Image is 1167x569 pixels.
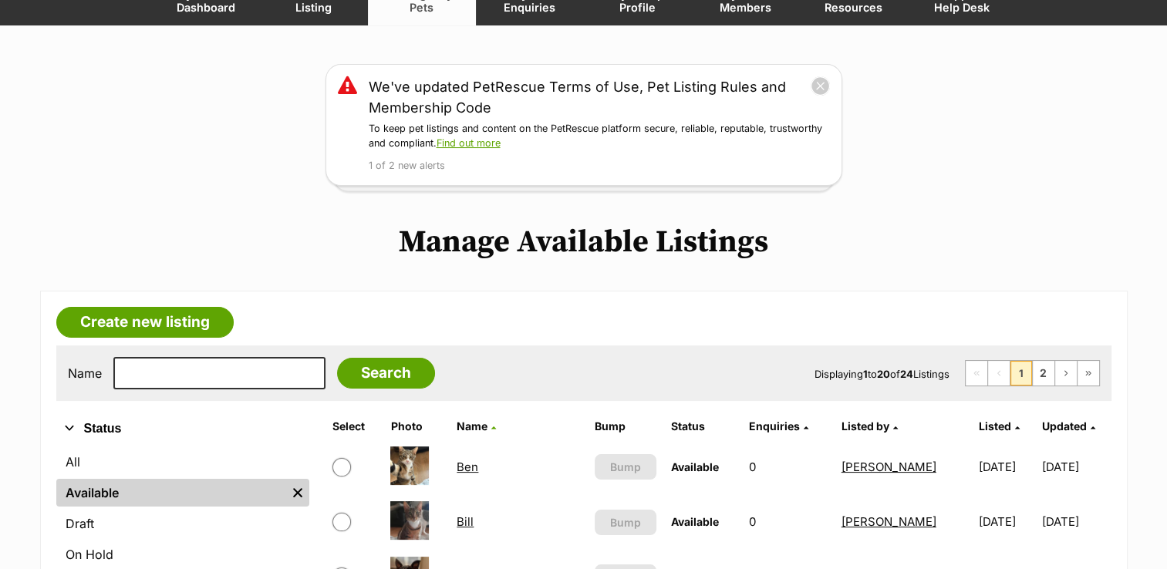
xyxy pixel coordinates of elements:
[670,515,718,528] span: Available
[369,76,811,118] a: We've updated PetRescue Terms of Use, Pet Listing Rules and Membership Code
[811,76,830,96] button: close
[56,448,309,476] a: All
[1042,419,1095,433] a: Updated
[369,159,830,173] p: 1 of 2 new alerts
[979,419,1011,433] span: Listed
[337,358,435,389] input: Search
[384,414,449,439] th: Photo
[1042,419,1087,433] span: Updated
[863,368,868,380] strong: 1
[815,368,949,380] span: Displaying to of Listings
[664,414,740,439] th: Status
[1055,361,1077,386] a: Next page
[842,460,936,474] a: [PERSON_NAME]
[457,460,478,474] a: Ben
[457,419,487,433] span: Name
[900,368,913,380] strong: 24
[56,540,309,568] a: On Hold
[1078,361,1099,386] a: Last page
[842,419,898,433] a: Listed by
[589,414,663,439] th: Bump
[742,440,833,493] td: 0
[56,419,309,439] button: Status
[286,479,309,507] a: Remove filter
[670,460,718,473] span: Available
[457,419,496,433] a: Name
[610,459,641,475] span: Bump
[610,514,641,530] span: Bump
[595,510,657,535] button: Bump
[748,419,799,433] span: translation missing: en.admin.listings.index.attributes.enquiries
[56,307,234,338] a: Create new listing
[1042,495,1110,548] td: [DATE]
[56,510,309,537] a: Draft
[973,440,1041,493] td: [DATE]
[457,514,474,529] a: Bill
[842,419,889,433] span: Listed by
[1033,361,1054,386] a: Page 2
[988,361,1010,386] span: Previous page
[966,361,987,386] span: First page
[1010,361,1032,386] span: Page 1
[1042,440,1110,493] td: [DATE]
[68,366,102,380] label: Name
[437,137,501,149] a: Find out more
[748,419,808,433] a: Enquiries
[965,360,1100,386] nav: Pagination
[973,495,1041,548] td: [DATE]
[842,514,936,529] a: [PERSON_NAME]
[979,419,1020,433] a: Listed
[369,122,830,151] p: To keep pet listings and content on the PetRescue platform secure, reliable, reputable, trustwort...
[595,454,657,480] button: Bump
[326,414,383,439] th: Select
[56,479,286,507] a: Available
[877,368,890,380] strong: 20
[742,495,833,548] td: 0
